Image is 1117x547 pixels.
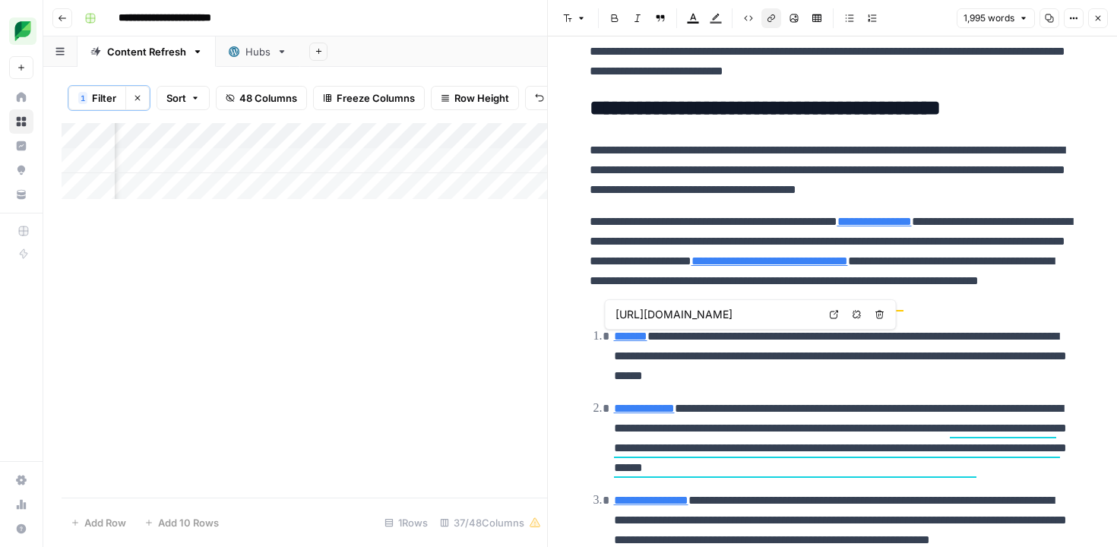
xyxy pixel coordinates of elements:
[378,511,434,535] div: 1 Rows
[9,17,36,45] img: SproutSocial Logo
[9,12,33,50] button: Workspace: SproutSocial
[9,134,33,158] a: Insights
[78,92,87,104] div: 1
[62,511,135,535] button: Add Row
[78,36,216,67] a: Content Refresh
[9,158,33,182] a: Opportunities
[434,511,547,535] div: 37/48 Columns
[239,90,297,106] span: 48 Columns
[216,36,300,67] a: Hubs
[135,511,228,535] button: Add 10 Rows
[957,8,1035,28] button: 1,995 words
[9,182,33,207] a: Your Data
[454,90,509,106] span: Row Height
[166,90,186,106] span: Sort
[157,86,210,110] button: Sort
[9,85,33,109] a: Home
[431,86,519,110] button: Row Height
[68,86,125,110] button: 1Filter
[9,468,33,492] a: Settings
[81,92,85,104] span: 1
[964,11,1014,25] span: 1,995 words
[107,44,186,59] div: Content Refresh
[158,515,219,530] span: Add 10 Rows
[92,90,116,106] span: Filter
[313,86,425,110] button: Freeze Columns
[337,90,415,106] span: Freeze Columns
[216,86,307,110] button: 48 Columns
[9,492,33,517] a: Usage
[9,109,33,134] a: Browse
[9,517,33,541] button: Help + Support
[245,44,271,59] div: Hubs
[84,515,126,530] span: Add Row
